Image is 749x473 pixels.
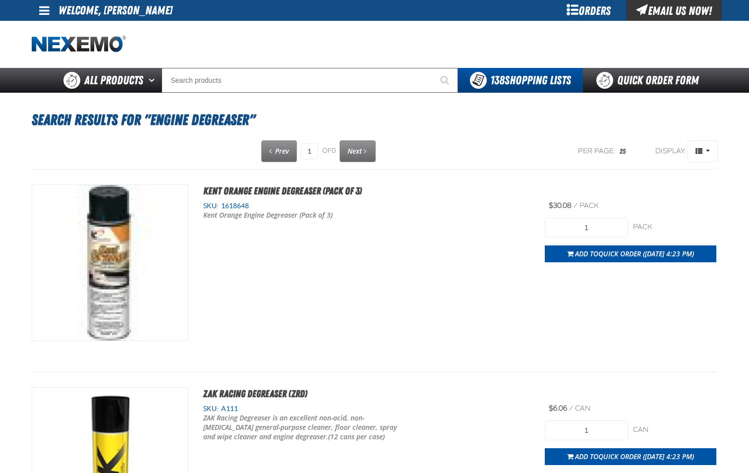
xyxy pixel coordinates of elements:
[490,73,505,87] strong: 138
[219,202,249,210] span: 1618648
[32,36,126,53] a: Home
[578,147,616,156] span: Per page:
[203,185,362,197] a: Kent Orange Engine Degreaser (Pack of 3)
[579,201,599,210] span: pack
[84,71,143,89] span: All Products
[575,452,694,461] span: Add to
[32,185,188,341] img: Kent Orange Engine Degreaser (Pack of 3)
[688,141,717,162] span: Product Grid Views Toolbar
[301,143,318,159] input: Current page number
[32,36,126,53] img: Nexemo logo
[545,218,628,237] input: Product Quantity
[575,404,590,413] span: can
[332,147,336,155] span: 0
[145,68,162,93] button: Open All Products pages
[203,201,530,211] div: SKU:
[203,404,530,414] div: SKU:
[458,68,583,93] button: You have 138 Shopping Lists. Open to view details
[575,249,694,258] span: Add to
[203,388,307,400] a: ZAK Racing Degreaser (ZRD)
[549,201,572,210] span: $30.08
[490,73,571,87] span: Shopping Lists
[545,245,716,262] button: Add toQuick Order ([DATE] 4:23 PM)
[219,405,238,413] span: A111
[569,404,573,413] span: /
[574,201,577,210] span: /
[203,211,400,220] p: Kent Orange Engine Degreaser (Pack of 3)
[549,404,567,413] span: $6.06
[583,68,717,93] a: Quick Order Form
[598,249,694,258] span: Quick Order ([DATE] 4:23 PM)
[633,425,716,435] div: can
[162,68,458,93] input: Search
[32,107,718,133] h1: Search Results for "ENGINE DEGREASER"
[322,147,336,156] span: of
[688,140,718,162] button: Product Grid Views Toolbar
[32,185,188,341] : View Details of the Kent Orange Engine Degreaser (Pack of 3)
[545,420,628,440] input: Product Quantity
[655,147,686,155] span: Display:
[598,452,694,461] span: Quick Order ([DATE] 4:23 PM)
[203,414,400,442] p: ZAK Racing Degreaser is an excellent non-acid, non-[MEDICAL_DATA] general-purpose cleaner, floor ...
[433,68,458,93] button: Start Searching
[633,223,716,232] div: pack
[545,448,716,465] button: Add toQuick Order ([DATE] 4:23 PM)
